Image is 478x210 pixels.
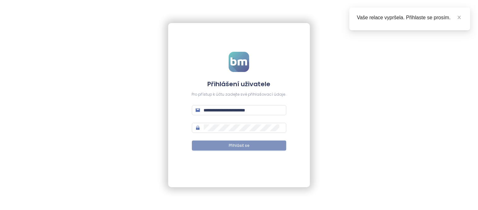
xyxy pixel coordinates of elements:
[192,92,286,98] div: Pro přístup k účtu zadejte své přihlašovací údaje.
[357,14,463,21] div: Vaše relace vypršela. Přihlaste se prosím.
[229,143,249,149] span: Přihlásit se
[192,80,286,88] h4: Přihlášení uživatele
[196,126,200,130] span: lock
[196,108,200,112] span: mail
[192,141,286,151] button: Přihlásit se
[457,15,462,20] span: close
[229,52,249,72] img: logo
